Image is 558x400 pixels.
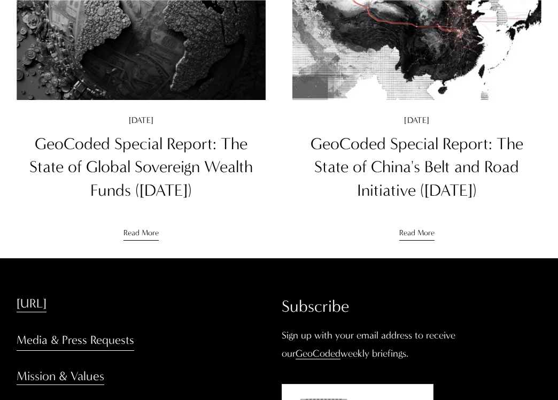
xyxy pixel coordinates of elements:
a: GeoCoded [296,348,340,359]
a: Read More [399,218,435,241]
a: Media & Press Requests [17,329,134,351]
h2: Subscribe [282,295,541,318]
p: Sign up with your email address to receive our weekly briefings. [282,327,541,363]
a: GeoCoded Special Report: The State of Global Sovereign Wealth Funds ([DATE]) [29,134,253,200]
a: Mission & Values [17,368,104,385]
time: [DATE] [129,116,154,125]
a: GeoCoded Special Report: The State of China's Belt and Road Initiative ([DATE]) [311,134,523,200]
a: Read More [123,218,159,241]
time: [DATE] [404,116,429,125]
a: [URL] [17,295,46,312]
